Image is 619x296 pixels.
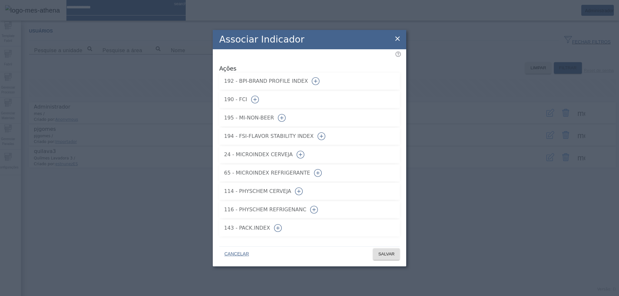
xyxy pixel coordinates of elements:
[224,96,247,103] span: 190 - FCI
[224,132,314,140] span: 194 - FSI-FLAVOR STABILITY INDEX
[224,251,249,257] span: CANCELAR
[224,206,306,214] span: 116 - PHYSCHEM REFRIGENANC
[219,64,400,73] span: Ações
[224,224,270,232] span: 143 - PACK.INDEX
[224,187,291,195] span: 114 - PHYSCHEM CERVEJA
[373,248,400,260] button: SALVAR
[224,169,310,177] span: 65 - MICROINDEX REFRIGERANTE
[224,114,274,122] span: 195 - MI-NON-BEER
[224,151,293,158] span: 24 - MICROINDEX CERVEJA
[224,77,308,85] span: 192 - BPI-BRAND PROFILE INDEX
[219,248,254,260] button: CANCELAR
[219,33,304,46] h2: Associar Indicador
[378,251,395,257] span: SALVAR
